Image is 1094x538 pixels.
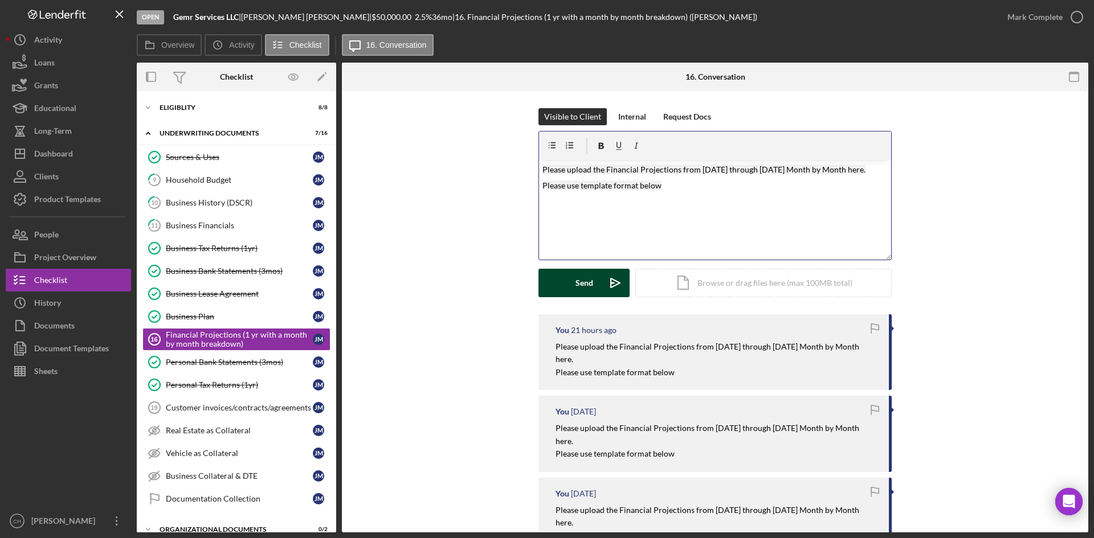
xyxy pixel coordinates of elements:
[142,487,330,510] a: Documentation CollectionJM
[556,407,569,416] div: You
[6,223,131,246] button: People
[142,396,330,419] a: 19Customer invoices/contracts/agreementsJM
[307,104,328,111] div: 8 / 8
[6,165,131,188] a: Clients
[34,223,59,249] div: People
[142,328,330,351] a: 16Financial Projections (1 yr with a month by month breakdown)JM
[142,373,330,396] a: Personal Tax Returns (1yr)JM
[342,34,434,56] button: 16. Conversation
[313,493,324,504] div: J M
[313,197,324,208] div: J M
[173,13,241,22] div: |
[6,142,131,165] a: Dashboard
[307,526,328,533] div: 0 / 2
[556,489,569,498] div: You
[34,165,59,191] div: Clients
[307,130,328,137] div: 7 / 16
[34,120,72,145] div: Long-Term
[205,34,262,56] button: Activity
[6,97,131,120] button: Educational
[571,407,596,416] time: 2025-07-31 17:51
[313,425,324,436] div: J M
[6,337,131,360] button: Document Templates
[538,108,607,125] button: Visible to Client
[34,51,55,77] div: Loans
[166,244,313,253] div: Business Tax Returns (1yr)
[538,269,630,297] button: Send
[151,199,158,206] tspan: 10
[6,51,131,74] button: Loans
[142,191,330,214] a: 10Business History (DSCR)JM
[137,10,164,24] div: Open
[432,13,452,22] div: 36 mo
[6,188,131,211] button: Product Templates
[313,447,324,459] div: J M
[142,237,330,260] a: Business Tax Returns (1yr)JM
[313,402,324,413] div: J M
[166,330,313,348] div: Financial Projections (1 yr with a month by month breakdown)
[556,367,675,377] mark: Please use template format below
[6,74,131,97] a: Grants
[166,198,313,207] div: Business History (DSCR)
[142,351,330,373] a: Personal Bank Statements (3mos)JM
[166,266,313,276] div: Business Bank Statements (3mos)
[313,470,324,482] div: J M
[13,518,21,524] text: CH
[571,326,617,335] time: 2025-08-13 22:08
[142,169,330,191] a: 9Household BudgetJM
[137,34,202,56] button: Overview
[996,6,1088,28] button: Mark Complete
[142,305,330,328] a: Business PlanJM
[142,260,330,282] a: Business Bank Statements (3mos)JM
[166,426,313,435] div: Real Estate as Collateral
[34,28,62,54] div: Activity
[34,291,61,317] div: History
[166,289,313,298] div: Business Lease Agreement
[142,465,330,487] a: Business Collateral & DTEJM
[542,180,662,190] mark: Please use template format below
[313,356,324,368] div: J M
[575,269,593,297] div: Send
[166,312,313,321] div: Business Plan
[1007,6,1063,28] div: Mark Complete
[166,380,313,389] div: Personal Tax Returns (1yr)
[34,97,76,122] div: Educational
[6,291,131,314] a: History
[313,174,324,186] div: J M
[142,442,330,465] a: Vehicle as CollateralJM
[313,334,324,345] div: J M
[6,510,131,532] button: CH[PERSON_NAME]
[161,40,194,50] label: Overview
[556,423,861,445] mark: Please upload the Financial Projections from [DATE] through [DATE] Month by Month here.
[166,221,313,230] div: Business Financials
[6,120,131,142] button: Long-Term
[142,282,330,305] a: Business Lease AgreementJM
[6,246,131,269] button: Project Overview
[556,505,861,527] mark: Please upload the Financial Projections from [DATE] through [DATE] Month by Month here.
[6,269,131,291] button: Checklist
[313,311,324,322] div: J M
[571,489,596,498] time: 2025-07-28 13:33
[150,404,157,411] tspan: 19
[542,165,866,174] mark: Please upload the Financial Projections from [DATE] through [DATE] Month by Month here.
[265,34,329,56] button: Checklist
[6,314,131,337] button: Documents
[166,358,313,367] div: Personal Bank Statements (3mos)
[160,130,299,137] div: Underwriting Documents
[160,526,299,533] div: Organizational Documents
[173,12,239,22] b: Gemr Services LLC
[6,28,131,51] a: Activity
[313,265,324,277] div: J M
[556,326,569,335] div: You
[313,288,324,299] div: J M
[6,360,131,383] a: Sheets
[34,337,109,363] div: Document Templates
[241,13,372,22] div: [PERSON_NAME] [PERSON_NAME] |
